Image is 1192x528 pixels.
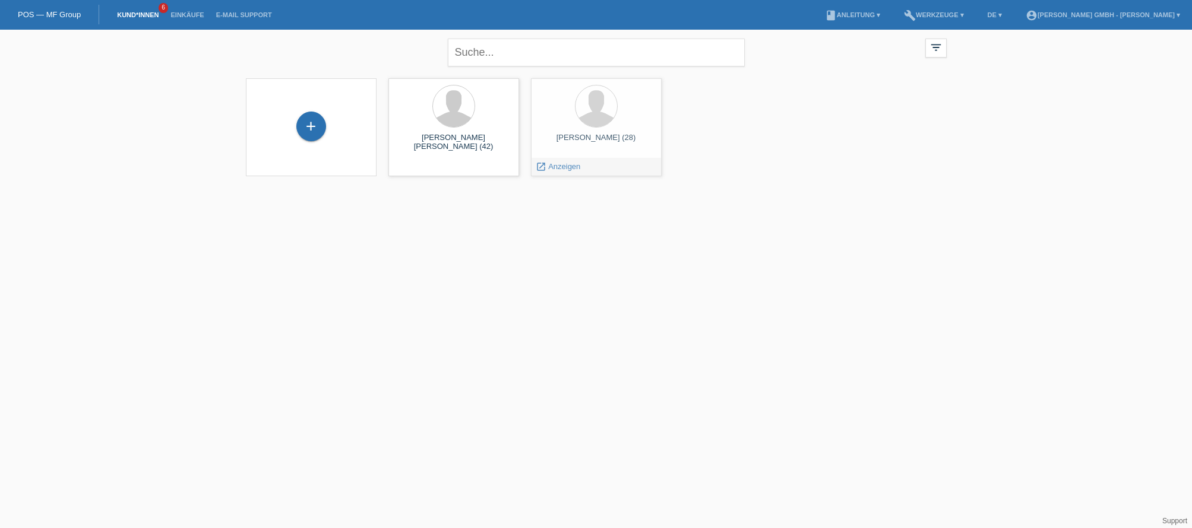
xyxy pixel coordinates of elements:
a: Support [1162,517,1187,525]
a: E-Mail Support [210,11,278,18]
a: Einkäufe [165,11,210,18]
a: DE ▾ [982,11,1008,18]
a: Kund*innen [111,11,165,18]
a: account_circle[PERSON_NAME] GmbH - [PERSON_NAME] ▾ [1020,11,1186,18]
i: account_circle [1026,9,1038,21]
i: filter_list [929,41,943,54]
i: build [904,9,916,21]
i: launch [536,161,546,172]
a: POS — MF Group [18,10,81,19]
div: [PERSON_NAME] [PERSON_NAME] (42) [398,133,510,152]
a: buildWerkzeuge ▾ [898,11,970,18]
a: launch Anzeigen [536,162,581,171]
span: 6 [159,3,168,13]
a: bookAnleitung ▾ [819,11,886,18]
i: book [825,9,837,21]
span: Anzeigen [548,162,580,171]
div: Kund*in hinzufügen [297,116,325,136]
div: [PERSON_NAME] (28) [540,133,652,152]
input: Suche... [448,39,745,66]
